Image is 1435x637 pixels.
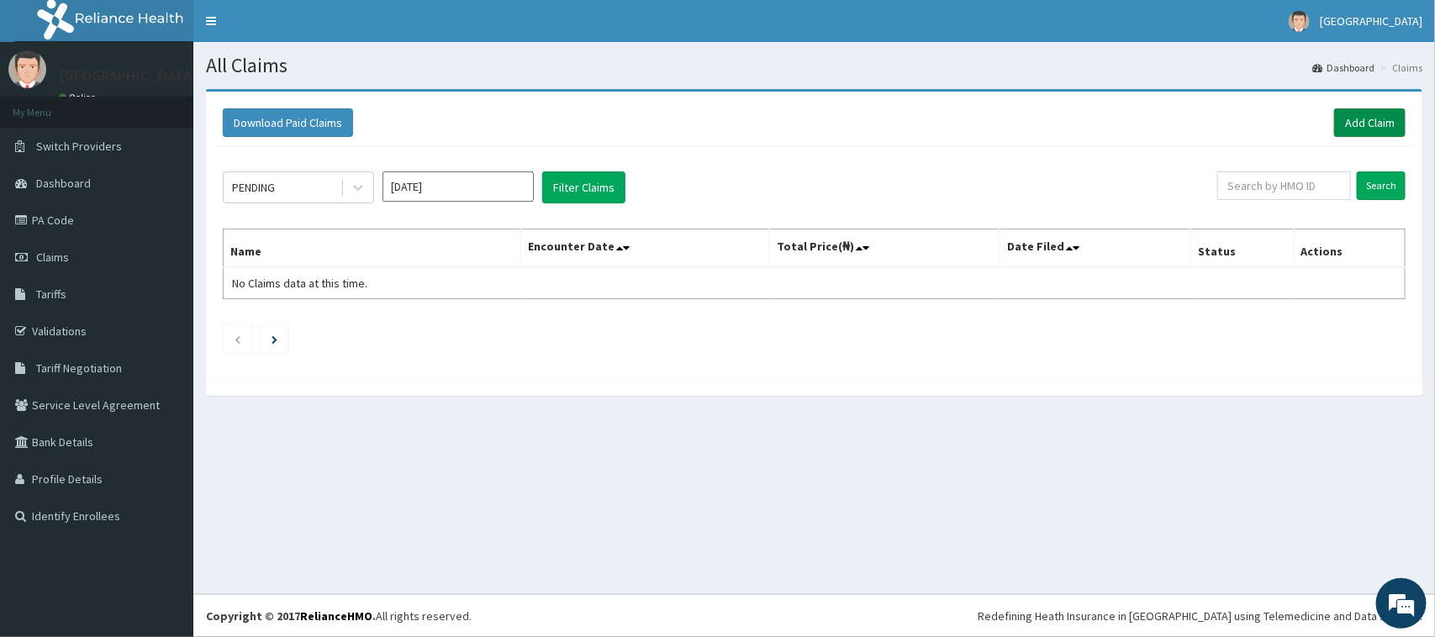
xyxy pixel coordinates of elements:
p: [GEOGRAPHIC_DATA] [59,68,198,83]
div: PENDING [232,179,275,196]
strong: Copyright © 2017 . [206,608,376,624]
footer: All rights reserved. [193,594,1435,637]
h1: All Claims [206,55,1422,76]
th: Total Price(₦) [770,229,1000,268]
img: User Image [8,50,46,88]
th: Encounter Date [521,229,770,268]
span: No Claims data at this time. [232,276,367,291]
span: [GEOGRAPHIC_DATA] [1320,13,1422,29]
th: Status [1191,229,1294,268]
input: Search by HMO ID [1217,171,1351,200]
button: Download Paid Claims [223,108,353,137]
li: Claims [1376,61,1422,75]
span: Dashboard [36,176,91,191]
input: Search [1357,171,1406,200]
span: Tariffs [36,287,66,302]
a: Online [59,92,99,103]
a: Dashboard [1312,61,1374,75]
button: Filter Claims [542,171,625,203]
a: Next page [272,331,277,346]
input: Select Month and Year [382,171,534,202]
a: Add Claim [1334,108,1406,137]
th: Actions [1294,229,1405,268]
span: Claims [36,250,69,265]
span: Switch Providers [36,139,122,154]
th: Date Filed [1000,229,1191,268]
img: User Image [1289,11,1310,32]
div: Redefining Heath Insurance in [GEOGRAPHIC_DATA] using Telemedicine and Data Science! [978,608,1422,624]
a: RelianceHMO [300,608,372,624]
th: Name [224,229,521,268]
span: Tariff Negotiation [36,361,122,376]
a: Previous page [234,331,241,346]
